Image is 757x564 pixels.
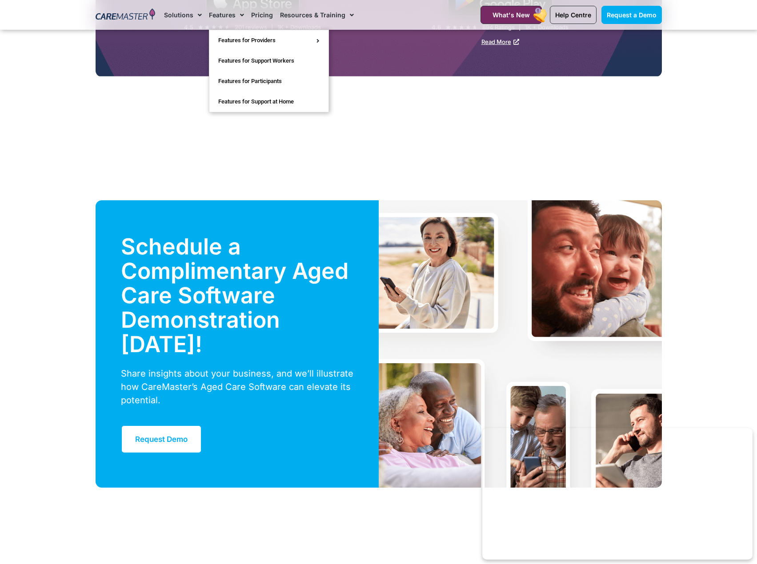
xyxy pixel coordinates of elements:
span: Help Centre [555,11,591,19]
a: Request Demo [121,425,202,453]
iframe: profile [4,13,139,81]
a: Features for Providers [209,30,328,51]
span: Request a Demo [607,11,657,19]
span: Request Demo [135,435,188,444]
a: Features for Support at Home [209,91,328,112]
a: What's New [481,6,542,24]
a: Request a Demo [601,6,662,24]
a: Features for Participants [209,71,328,91]
h2: Schedule a Complimentary Aged Care Software Demonstration [DATE]! [121,234,353,357]
img: CareMaster Logo [96,8,156,22]
a: Features for Support Workers [209,51,328,71]
a: Help Centre [550,6,597,24]
iframe: Popup CTA [482,428,753,560]
span: What's New [493,11,530,19]
a: Read More [481,38,519,45]
ul: Features [209,30,329,112]
p: Share insights about your business, and we’ll illustrate how CareMaster’s Aged Care Software can ... [121,367,353,407]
